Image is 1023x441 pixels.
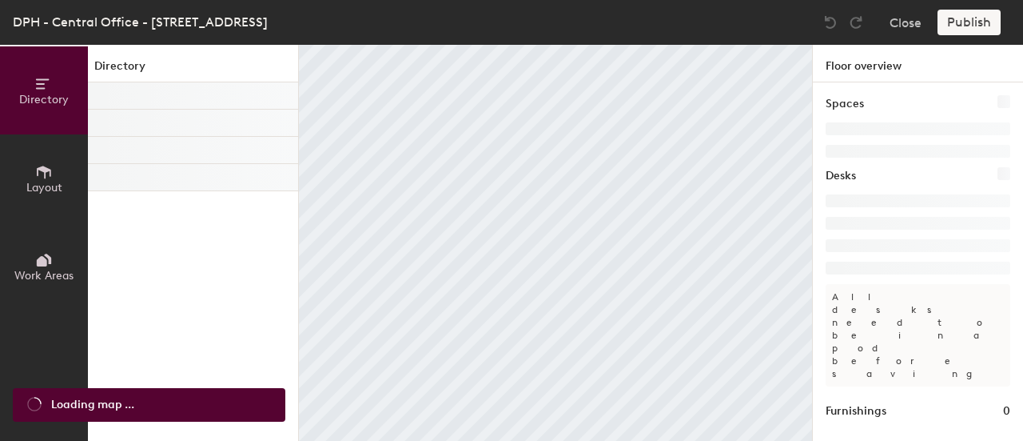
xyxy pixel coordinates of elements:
[19,93,69,106] span: Directory
[822,14,838,30] img: Undo
[826,167,856,185] h1: Desks
[848,14,864,30] img: Redo
[13,12,268,32] div: DPH - Central Office - [STREET_ADDRESS]
[1003,403,1010,420] h1: 0
[826,284,1010,387] p: All desks need to be in a pod before saving
[14,269,74,283] span: Work Areas
[26,181,62,194] span: Layout
[299,45,812,441] canvas: Map
[88,58,298,82] h1: Directory
[890,10,921,35] button: Close
[51,396,134,414] span: Loading map ...
[813,45,1023,82] h1: Floor overview
[826,403,886,420] h1: Furnishings
[826,95,864,113] h1: Spaces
